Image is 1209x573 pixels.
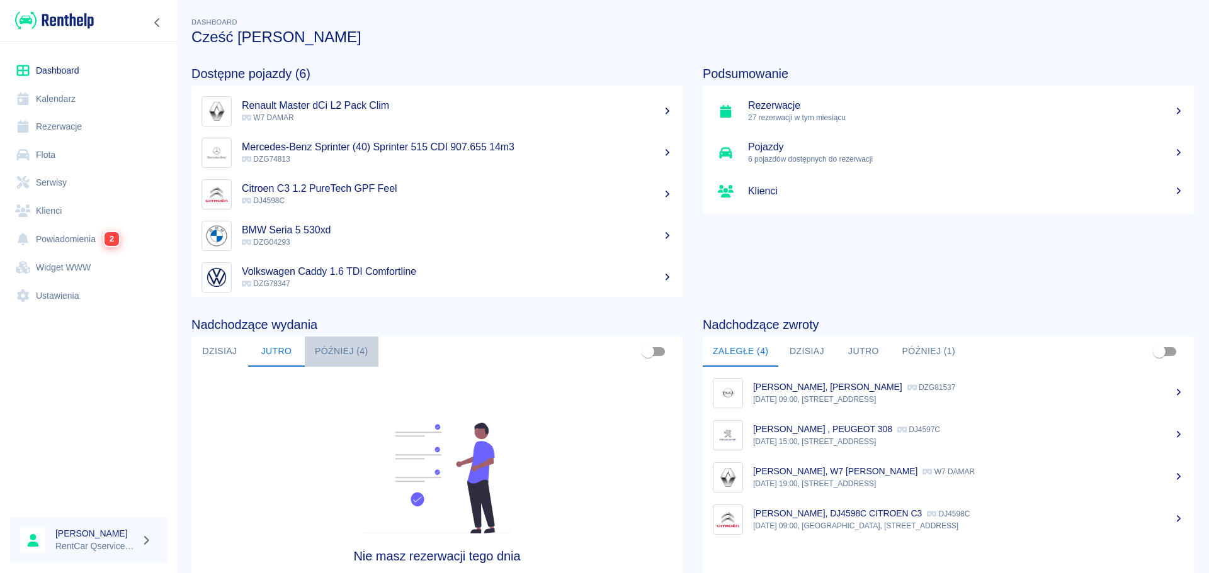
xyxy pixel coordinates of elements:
a: Powiadomienia2 [10,225,167,253]
h5: Citroen C3 1.2 PureTech GPF Feel [242,182,673,195]
a: Flota [10,141,167,169]
span: Pokaż przypisane tylko do mnie [1147,340,1171,364]
a: Pojazdy6 pojazdów dostępnych do rezerwacji [703,132,1194,174]
p: DJ4597C [897,425,940,434]
img: Image [205,265,229,289]
h5: Rezerwacje [748,99,1184,112]
a: ImageVolkswagen Caddy 1.6 TDI Comfortline DZG78347 [191,257,683,298]
a: Klienci [703,174,1194,209]
h4: Podsumowanie [703,66,1194,81]
span: DJ4598C [242,196,285,205]
span: DZG74813 [242,155,290,164]
img: Image [716,381,740,405]
img: Image [716,465,740,489]
p: 6 pojazdów dostępnych do rezerwacji [748,153,1184,165]
button: Później (4) [305,337,378,367]
a: Image[PERSON_NAME] , PEUGEOT 308 DJ4597C[DATE] 15:00, [STREET_ADDRESS] [703,414,1194,456]
p: DJ4598C [927,509,970,518]
img: Image [716,508,740,531]
button: Dzisiaj [778,337,835,367]
p: [DATE] 09:00, [STREET_ADDRESS] [753,394,1184,405]
button: Dzisiaj [191,337,248,367]
p: [DATE] 19:00, [STREET_ADDRESS] [753,478,1184,489]
p: [PERSON_NAME] , PEUGEOT 308 [753,424,892,434]
img: Renthelp logo [15,10,94,31]
a: Dashboard [10,57,167,85]
a: Rezerwacje [10,113,167,141]
p: [PERSON_NAME], [PERSON_NAME] [753,382,902,392]
h4: Nadchodzące wydania [191,317,683,332]
img: Image [205,182,229,206]
h4: Dostępne pojazdy (6) [191,66,683,81]
a: Ustawienia [10,282,167,310]
a: Serwisy [10,169,167,197]
p: W7 DAMAR [922,467,975,476]
p: 27 rezerwacji w tym miesiącu [748,112,1184,123]
p: [PERSON_NAME], W7 [PERSON_NAME] [753,466,917,476]
a: ImageMercedes-Benz Sprinter (40) Sprinter 515 CDI 907.655 14m3 DZG74813 [191,132,683,174]
span: DZG04293 [242,238,290,247]
a: Image[PERSON_NAME], W7 [PERSON_NAME] W7 DAMAR[DATE] 19:00, [STREET_ADDRESS] [703,456,1194,498]
p: DZG81537 [907,383,956,392]
h6: [PERSON_NAME] [55,527,136,540]
h5: Volkswagen Caddy 1.6 TDI Comfortline [242,265,673,278]
h5: BMW Seria 5 530xd [242,224,673,236]
a: Rezerwacje27 rezerwacji w tym miesiącu [703,91,1194,132]
a: ImageCitroen C3 1.2 PureTech GPF Feel DJ4598C [191,174,683,215]
a: Kalendarz [10,85,167,113]
a: Widget WWW [10,253,167,282]
img: Image [716,423,740,447]
h4: Nie masz rezerwacji tego dnia [253,548,622,564]
a: Klienci [10,197,167,225]
a: ImageBMW Seria 5 530xd DZG04293 [191,215,683,257]
span: W7 DAMAR [242,113,294,122]
button: Zwiń nawigację [148,14,167,31]
p: [PERSON_NAME], DJ4598C CITROEN C3 [753,508,922,518]
button: Jutro [835,337,892,367]
p: [DATE] 15:00, [STREET_ADDRESS] [753,436,1184,447]
p: [DATE] 09:00, [GEOGRAPHIC_DATA], [STREET_ADDRESS] [753,520,1184,531]
span: 2 [105,232,119,246]
img: Image [205,99,229,123]
p: RentCar Qservice Damar Parts [55,540,136,553]
button: Później (1) [892,337,965,367]
button: Jutro [248,337,305,367]
h4: Nadchodzące zwroty [703,317,1194,332]
img: Image [205,141,229,165]
img: Fleet [356,423,518,533]
img: Image [205,224,229,248]
span: Dashboard [191,18,237,26]
a: Image[PERSON_NAME], DJ4598C CITROEN C3 DJ4598C[DATE] 09:00, [GEOGRAPHIC_DATA], [STREET_ADDRESS] [703,498,1194,540]
a: ImageRenault Master dCi L2 Pack Clim W7 DAMAR [191,91,683,132]
span: DZG78347 [242,279,290,288]
button: Zaległe (4) [703,337,778,367]
h5: Pojazdy [748,141,1184,153]
h5: Mercedes-Benz Sprinter (40) Sprinter 515 CDI 907.655 14m3 [242,141,673,153]
a: Image[PERSON_NAME], [PERSON_NAME] DZG81537[DATE] 09:00, [STREET_ADDRESS] [703,372,1194,414]
a: Renthelp logo [10,10,94,31]
h3: Cześć [PERSON_NAME] [191,28,1194,46]
h5: Klienci [748,185,1184,197]
h5: Renault Master dCi L2 Pack Clim [242,99,673,112]
span: Pokaż przypisane tylko do mnie [636,340,660,364]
